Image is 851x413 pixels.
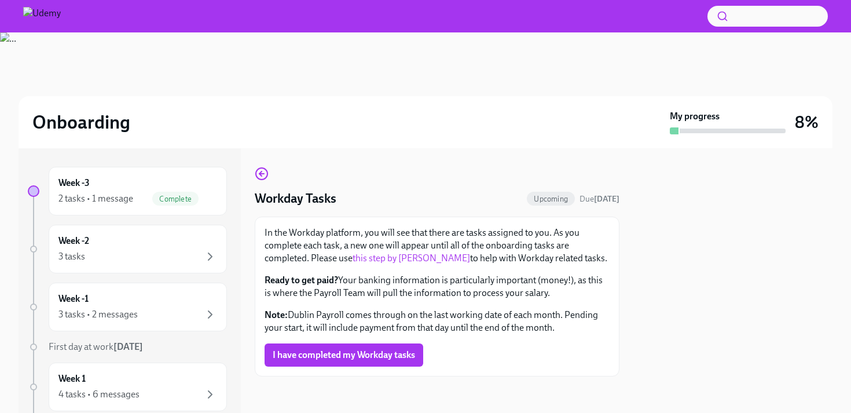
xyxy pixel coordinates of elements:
a: Week -23 tasks [28,225,227,273]
a: First day at work[DATE] [28,341,227,353]
p: In the Workday platform, you will see that there are tasks assigned to you. As you complete each ... [265,226,610,265]
h4: Workday Tasks [255,190,336,207]
strong: [DATE] [594,194,619,204]
button: I have completed my Workday tasks [265,343,423,367]
a: Week -32 tasks • 1 messageComplete [28,167,227,215]
h3: 8% [795,112,819,133]
strong: Note: [265,309,288,320]
a: Week -13 tasks • 2 messages [28,283,227,331]
span: First day at work [49,341,143,352]
div: 4 tasks • 6 messages [58,388,140,401]
div: 2 tasks • 1 message [58,192,133,205]
h6: Week -1 [58,293,89,305]
h2: Onboarding [32,111,130,134]
h6: Week -2 [58,235,89,247]
p: Dublin Payroll comes through on the last working date of each month. Pending your start, it will ... [265,309,610,334]
h6: Week -3 [58,177,90,189]
div: 3 tasks • 2 messages [58,308,138,321]
a: this step by [PERSON_NAME] [353,253,470,264]
img: Udemy [23,7,61,25]
p: Your banking information is particularly important (money!), as this is where the Payroll Team wi... [265,274,610,299]
div: 3 tasks [58,250,85,263]
span: I have completed my Workday tasks [273,349,415,361]
span: Due [579,194,619,204]
a: Week 14 tasks • 6 messages [28,363,227,411]
strong: [DATE] [113,341,143,352]
span: Upcoming [527,195,575,203]
strong: My progress [670,110,720,123]
span: Complete [152,195,199,203]
span: September 1st, 2025 08:00 [579,193,619,204]
h6: Week 1 [58,372,86,385]
strong: Ready to get paid? [265,275,338,286]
